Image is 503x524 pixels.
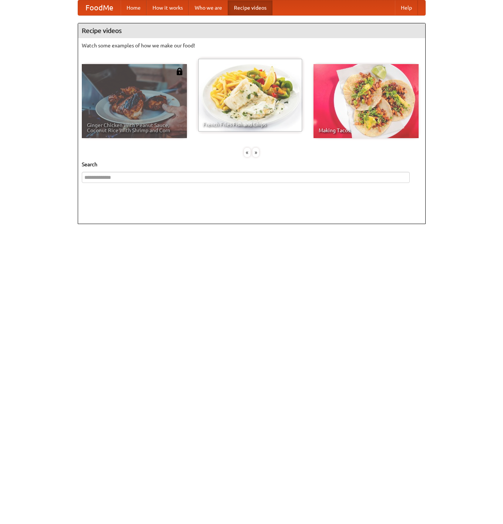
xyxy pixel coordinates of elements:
[121,0,147,15] a: Home
[313,64,419,138] a: Making Tacos
[395,0,418,15] a: Help
[244,148,251,157] div: «
[147,0,189,15] a: How it works
[189,0,228,15] a: Who we are
[176,68,183,75] img: 483408.png
[252,148,259,157] div: »
[82,42,422,49] p: Watch some examples of how we make our food!
[228,0,272,15] a: Recipe videos
[78,0,121,15] a: FoodMe
[82,161,422,168] h5: Search
[319,128,413,133] span: Making Tacos
[78,23,425,38] h4: Recipe videos
[198,58,303,132] a: French Fries Fish and Chips
[203,122,298,127] span: French Fries Fish and Chips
